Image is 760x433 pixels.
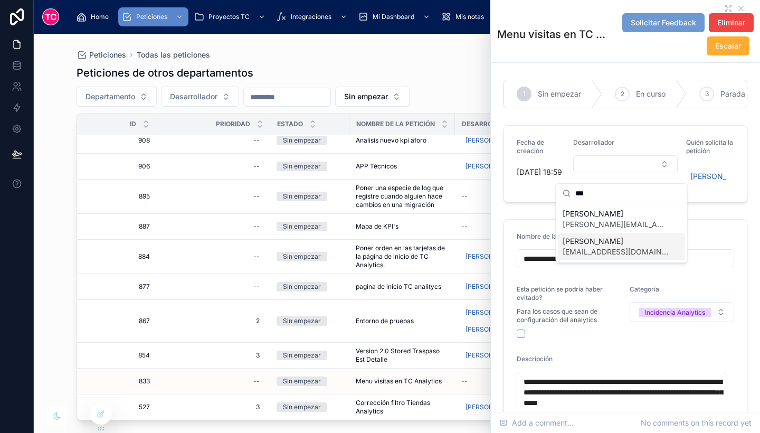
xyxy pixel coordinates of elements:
a: Todas las peticiones [137,50,210,60]
span: Analisis nuevo kpi aforo [356,136,426,145]
span: [PERSON_NAME] [465,325,517,334]
span: [PERSON_NAME] [465,308,517,317]
a: -- [163,188,264,205]
a: [PERSON_NAME] [461,280,521,293]
span: [EMAIL_ADDRESS][DOMAIN_NAME] [563,247,668,257]
a: Entorno de pruebas [356,317,449,325]
span: [PERSON_NAME] [563,236,668,247]
a: Proyectos TC [191,7,271,26]
div: scrollable content [68,5,718,29]
a: 887 [90,222,150,231]
a: pagina de inicio TC analitycs [356,283,449,291]
a: [PERSON_NAME] [461,250,521,263]
span: Mi Dashboard [373,13,414,21]
a: -- [163,248,264,265]
a: [PERSON_NAME] [461,278,528,295]
div: -- [253,377,260,385]
a: Version 2.0 Stored Traspaso Est Detalle [356,347,449,364]
div: Sin empezar [283,162,321,171]
a: 854 [90,351,150,360]
a: [PERSON_NAME] [461,306,521,319]
span: Mapa de KPI's [356,222,398,231]
span: -- [461,222,468,231]
span: Desarrollador [170,91,217,102]
a: -- [461,192,528,201]
span: 2 [167,317,260,325]
a: Poner orden en las tarjetas de la página de inicio de TC Analytics. [356,244,449,269]
a: Sin empezar [277,402,343,412]
a: 867 [90,317,150,325]
span: Desarrollador [462,120,518,128]
button: Select Button [630,302,734,322]
span: [PERSON_NAME] [563,209,668,219]
a: [PERSON_NAME] [461,160,521,173]
a: [PERSON_NAME] [461,248,528,265]
img: App logo [42,8,59,25]
span: Home [91,13,109,21]
a: 906 [90,162,150,171]
span: [PERSON_NAME] [465,351,517,360]
a: Sin empezar [277,136,343,145]
span: Solicitar Feedback [631,17,696,28]
span: 3 [167,351,260,360]
a: Peticiones [77,50,126,60]
span: Prioridad [216,120,250,128]
a: 895 [90,192,150,201]
a: [PERSON_NAME] [461,347,528,364]
span: Menu visitas en TC Analytics [356,377,442,385]
a: Sin empezar [277,192,343,201]
span: Categoría [630,285,659,293]
span: [PERSON_NAME] [465,136,517,145]
a: Sin empezar [277,316,343,326]
span: -- [461,192,468,201]
a: 3 [163,399,264,416]
span: [PERSON_NAME] [465,403,517,411]
a: [PERSON_NAME] [461,349,521,362]
span: Entorno de pruebas [356,317,414,325]
span: Corrección filtro Tiendas Analytics [356,399,449,416]
div: Incidencia Analytics [645,308,705,317]
div: -- [253,192,260,201]
a: -- [461,377,528,385]
button: Select Button [335,87,410,107]
a: Sin empezar [277,252,343,261]
span: 884 [90,252,150,261]
span: En curso [636,89,666,99]
a: Poner una especie de log que registre cuando alguien hace cambios en una migración [356,184,449,209]
a: -- [163,158,264,175]
h1: Menu visitas en TC Analytics [497,27,607,42]
a: -- [163,278,264,295]
span: Para los casos que sean de configuración del analytics [517,307,621,324]
button: Eliminar [709,13,754,32]
button: Escalar [707,36,749,55]
a: 908 [90,136,150,145]
span: Add a comment... [499,418,574,428]
h1: Peticiones de otros departamentos [77,65,253,80]
span: Desarrollador [573,138,614,146]
span: Fecha de creación [517,138,544,155]
span: Sin empezar [344,91,388,102]
span: [PERSON_NAME] [465,162,517,171]
span: Eliminar [717,17,745,28]
div: Sin empezar [283,316,321,326]
span: Sin empezar [538,89,581,99]
div: Sin empezar [283,402,321,412]
span: Proyectos TC [208,13,250,21]
button: Select Button [161,87,239,107]
a: Menu visitas en TC Analytics [356,377,449,385]
a: Home [73,7,116,26]
span: Descripción [517,355,553,363]
span: Peticiones [89,50,126,60]
a: -- [163,218,264,235]
div: Sin empezar [283,222,321,231]
a: -- [461,222,528,231]
a: 527 [90,403,150,411]
a: [PERSON_NAME] [461,134,521,147]
span: 3 [167,403,260,411]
